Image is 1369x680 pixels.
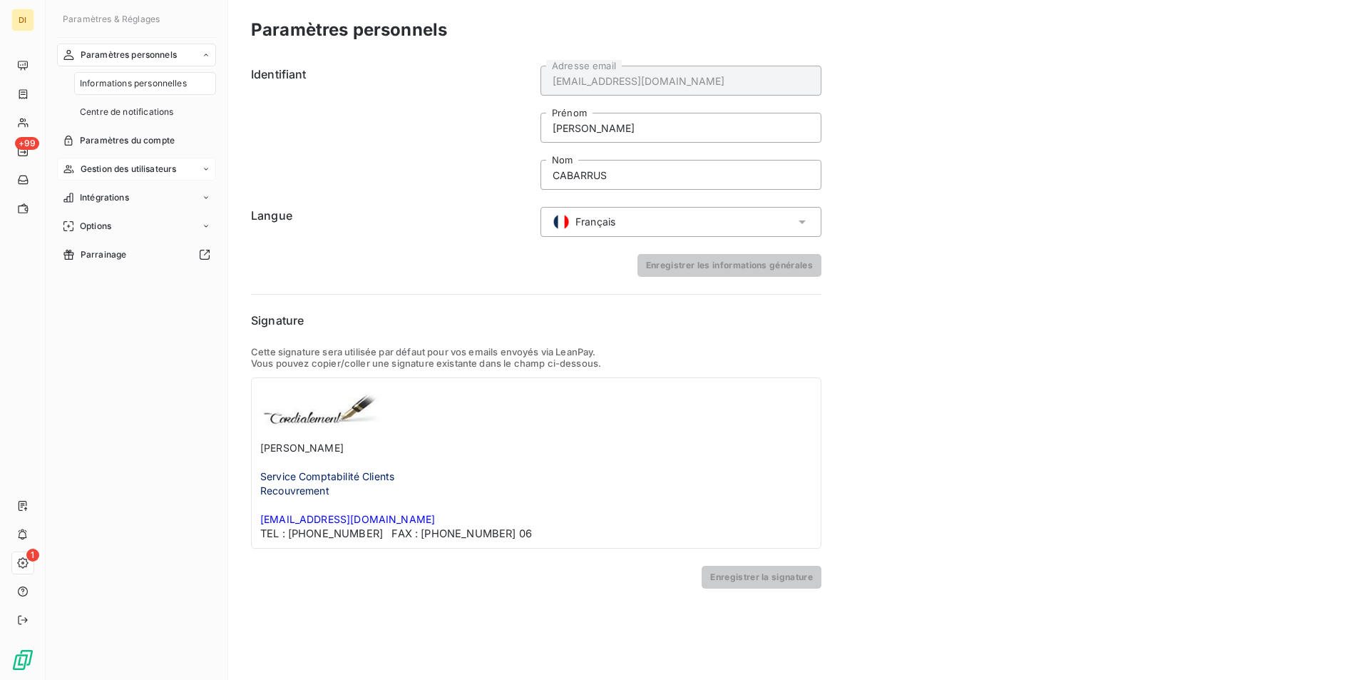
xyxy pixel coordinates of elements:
[251,346,821,357] p: Cette signature sera utilisée par défaut pour vos emails envoyés via LeanPay.
[251,312,821,329] h6: Signature
[1321,631,1355,666] iframe: Intercom live chat
[80,191,129,204] span: Intégrations
[540,160,821,190] input: placeholder
[11,649,34,671] img: Logo LeanPay
[540,113,821,143] input: placeholder
[80,220,111,233] span: Options
[15,137,39,150] span: +99
[81,163,177,176] span: Gestion des utilisateurs
[81,248,127,261] span: Parrainage
[260,513,435,525] a: [EMAIL_ADDRESS][DOMAIN_NAME]
[260,484,329,497] span: Recouvrement
[74,101,216,123] a: Centre de notifications
[251,66,532,190] h6: Identifiant
[260,387,384,427] img: AzosHE8j5KuwAAAAAElFTkSuQmCC
[251,207,532,237] h6: Langue
[260,442,344,454] span: [PERSON_NAME]
[260,470,394,482] span: Service Comptabilité Clients
[81,49,177,61] span: Paramètres personnels
[80,77,187,90] span: Informations personnelles
[251,357,821,369] p: Vous pouvez copier/coller une signature existante dans le champ ci-dessous.
[11,9,34,31] div: DI
[57,243,216,266] a: Parrainage
[80,106,173,118] span: Centre de notifications
[575,215,615,229] span: Français
[57,129,216,152] a: Paramètres du compte
[540,66,821,96] input: placeholder
[63,14,160,24] span: Paramètres & Réglages
[74,72,216,95] a: Informations personnelles
[260,527,532,540] span: TEL : [PHONE_NUMBER] FAX : [PHONE_NUMBER] 06
[251,17,447,43] h3: Paramètres personnels
[702,566,821,589] button: Enregistrer la signature
[80,134,175,147] span: Paramètres du compte
[637,254,821,277] button: Enregistrer les informations générales
[26,549,39,562] span: 1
